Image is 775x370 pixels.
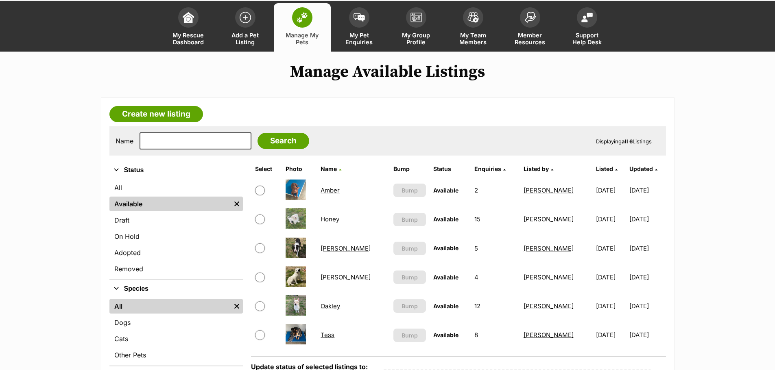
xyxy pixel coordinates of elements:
img: add-pet-listing-icon-0afa8454b4691262ce3f59096e99ab1cd57d4a30225e0717b998d2c9b9846f56.svg [240,12,251,23]
span: My Rescue Dashboard [170,32,207,45]
a: [PERSON_NAME] [524,215,574,223]
img: manage-my-pets-icon-02211641906a0b7f246fdf0571729dbe1e7629f14944591b6c1af311fb30b64b.svg [297,12,308,23]
a: Remove filter [231,197,243,211]
span: Listed [596,165,613,172]
span: Support Help Desk [569,32,605,45]
span: Bump [402,302,418,310]
span: Bump [402,186,418,195]
td: [DATE] [593,263,629,291]
span: Available [433,216,458,223]
a: All [109,180,243,195]
span: Available [433,303,458,309]
img: team-members-icon-5396bd8760b3fe7c0b43da4ab00e1e3bb1a5d9ba89233759b79545d2d3fc5d0d.svg [467,12,479,23]
span: Add a Pet Listing [227,32,264,45]
span: Available [433,274,458,281]
span: My Pet Enquiries [341,32,378,45]
a: Oakley [321,302,340,310]
span: Bump [402,331,418,340]
td: 2 [471,176,519,204]
a: Honey [321,215,339,223]
button: Status [109,165,243,175]
a: My Group Profile [388,3,445,52]
div: Status [109,179,243,279]
a: All [109,299,231,314]
td: 12 [471,292,519,320]
button: Bump [393,299,426,313]
th: Status [430,162,470,175]
td: [DATE] [629,205,665,233]
a: [PERSON_NAME] [524,245,574,252]
a: Dogs [109,315,243,330]
button: Bump [393,242,426,255]
a: [PERSON_NAME] [321,245,371,252]
a: Listed by [524,165,553,172]
strong: all 6 [622,138,633,145]
td: 5 [471,234,519,262]
img: dashboard-icon-eb2f2d2d3e046f16d808141f083e7271f6b2e854fb5c12c21221c1fb7104beca.svg [183,12,194,23]
td: [DATE] [629,176,665,204]
a: Enquiries [474,165,506,172]
label: Name [116,137,133,145]
span: Name [321,165,337,172]
td: [DATE] [629,234,665,262]
img: pet-enquiries-icon-7e3ad2cf08bfb03b45e93fb7055b45f3efa6380592205ae92323e6603595dc1f.svg [354,13,365,22]
button: Species [109,283,243,294]
td: [DATE] [629,292,665,320]
a: Add a Pet Listing [217,3,274,52]
a: On Hold [109,229,243,244]
a: Cats [109,331,243,346]
a: Available [109,197,231,211]
a: [PERSON_NAME] [524,331,574,339]
td: [DATE] [593,234,629,262]
a: Support Help Desk [559,3,616,52]
span: Bump [402,215,418,224]
span: Updated [629,165,653,172]
input: Search [258,133,309,149]
th: Photo [282,162,317,175]
a: Member Resources [502,3,559,52]
a: Updated [629,165,657,172]
td: [DATE] [593,205,629,233]
span: Available [433,331,458,338]
td: [DATE] [593,176,629,204]
a: Name [321,165,341,172]
a: [PERSON_NAME] [524,186,574,194]
span: Manage My Pets [284,32,321,45]
span: Member Resources [512,32,548,45]
a: Tess [321,331,334,339]
a: Create new listing [109,106,203,122]
span: Displaying Listings [596,138,652,145]
td: 8 [471,321,519,349]
span: Bump [402,244,418,253]
a: Other Pets [109,348,243,362]
button: Bump [393,270,426,284]
button: Bump [393,329,426,342]
button: Bump [393,184,426,197]
th: Bump [390,162,430,175]
a: Listed [596,165,618,172]
a: My Team Members [445,3,502,52]
img: member-resources-icon-8e73f808a243e03378d46382f2149f9095a855e16c252ad45f914b54edf8863c.svg [524,12,536,23]
a: [PERSON_NAME] [524,273,574,281]
span: My Team Members [455,32,491,45]
a: [PERSON_NAME] [321,273,371,281]
span: My Group Profile [398,32,434,45]
a: Draft [109,213,243,227]
a: My Rescue Dashboard [160,3,217,52]
td: [DATE] [629,321,665,349]
span: translation missing: en.admin.listings.index.attributes.enquiries [474,165,501,172]
a: Amber [321,186,340,194]
span: Listed by [524,165,549,172]
div: Species [109,297,243,366]
td: [DATE] [593,321,629,349]
span: Available [433,187,458,194]
td: 15 [471,205,519,233]
a: Removed [109,262,243,276]
button: Bump [393,213,426,226]
a: Adopted [109,245,243,260]
span: Available [433,245,458,251]
a: My Pet Enquiries [331,3,388,52]
a: Remove filter [231,299,243,314]
span: Bump [402,273,418,281]
td: [DATE] [629,263,665,291]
